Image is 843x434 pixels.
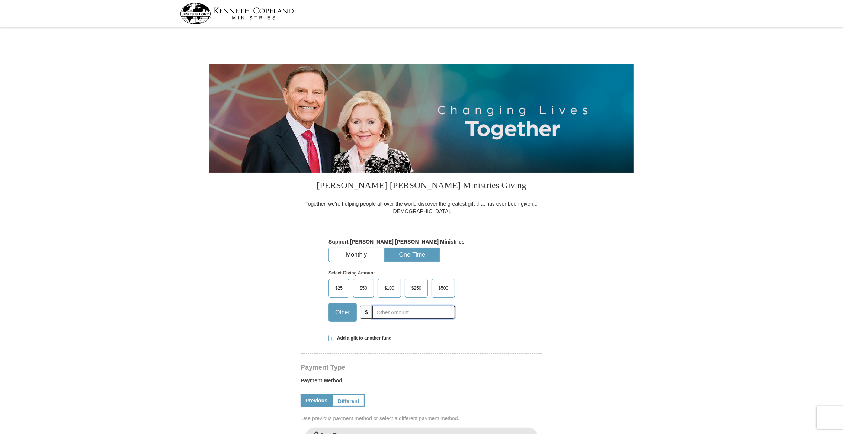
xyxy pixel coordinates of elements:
[385,248,440,262] button: One-Time
[372,306,455,319] input: Other Amount
[301,394,332,407] a: Previous
[301,415,543,422] span: Use previous payment method or select a different payment method.
[334,335,392,341] span: Add a gift to another fund
[381,283,398,294] span: $100
[329,248,384,262] button: Monthly
[435,283,452,294] span: $500
[332,394,365,407] a: Different
[328,270,375,276] strong: Select Giving Amount
[301,364,542,370] h4: Payment Type
[408,283,425,294] span: $250
[331,307,354,318] span: Other
[356,283,371,294] span: $50
[301,173,542,200] h3: [PERSON_NAME] [PERSON_NAME] Ministries Giving
[331,283,346,294] span: $25
[180,3,294,24] img: kcm-header-logo.svg
[301,377,542,388] label: Payment Method
[301,200,542,215] div: Together, we're helping people all over the world discover the greatest gift that has ever been g...
[328,239,515,245] h5: Support [PERSON_NAME] [PERSON_NAME] Ministries
[360,306,373,319] span: $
